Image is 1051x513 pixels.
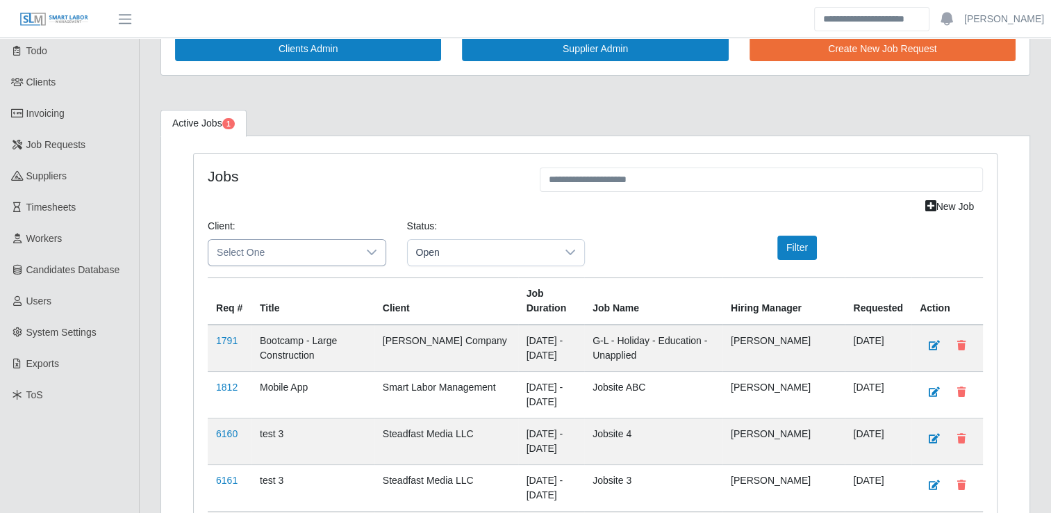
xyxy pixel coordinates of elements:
[26,264,120,275] span: Candidates Database
[845,325,911,372] td: [DATE]
[160,110,247,137] a: Active Jobs
[845,418,911,464] td: [DATE]
[722,464,845,511] td: [PERSON_NAME]
[722,371,845,418] td: [PERSON_NAME]
[216,428,238,439] a: 6160
[518,371,585,418] td: [DATE] - [DATE]
[518,464,585,511] td: [DATE] - [DATE]
[26,327,97,338] span: System Settings
[208,240,358,266] span: Select One
[26,76,56,88] span: Clients
[251,277,374,325] th: Title
[26,45,47,56] span: Todo
[222,118,235,129] span: Pending Jobs
[777,236,817,260] button: Filter
[26,389,43,400] span: ToS
[845,464,911,511] td: [DATE]
[208,168,519,185] h4: Jobs
[26,295,52,307] span: Users
[208,277,251,325] th: Req #
[26,139,86,150] span: Job Requests
[462,37,728,61] a: Supplier Admin
[374,418,518,464] td: Steadfast Media LLC
[518,277,585,325] th: Job Duration
[251,418,374,464] td: test 3
[374,464,518,511] td: Steadfast Media LLC
[722,325,845,372] td: [PERSON_NAME]
[407,219,438,234] label: Status:
[251,371,374,418] td: Mobile App
[26,358,59,369] span: Exports
[374,277,518,325] th: Client
[26,233,63,244] span: Workers
[408,240,557,266] span: Open
[518,325,585,372] td: [DATE] - [DATE]
[518,418,585,464] td: [DATE] - [DATE]
[911,277,983,325] th: Action
[916,195,983,219] a: New Job
[216,475,238,486] a: 6161
[722,418,845,464] td: [PERSON_NAME]
[814,7,929,31] input: Search
[584,277,722,325] th: Job Name
[750,37,1016,61] a: Create New Job Request
[216,335,238,346] a: 1791
[26,170,67,181] span: Suppliers
[584,418,722,464] td: Jobsite 4
[374,325,518,372] td: [PERSON_NAME] Company
[216,382,238,393] a: 1812
[584,371,722,418] td: Jobsite ABC
[374,371,518,418] td: Smart Labor Management
[584,464,722,511] td: Jobsite 3
[584,325,722,372] td: G-L - Holiday - Education - Unapplied
[251,464,374,511] td: test 3
[845,277,911,325] th: Requested
[19,12,89,27] img: SLM Logo
[845,371,911,418] td: [DATE]
[26,108,65,119] span: Invoicing
[964,12,1044,26] a: [PERSON_NAME]
[208,219,235,234] label: Client:
[722,277,845,325] th: Hiring Manager
[251,325,374,372] td: Bootcamp - Large Construction
[26,202,76,213] span: Timesheets
[175,37,441,61] a: Clients Admin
